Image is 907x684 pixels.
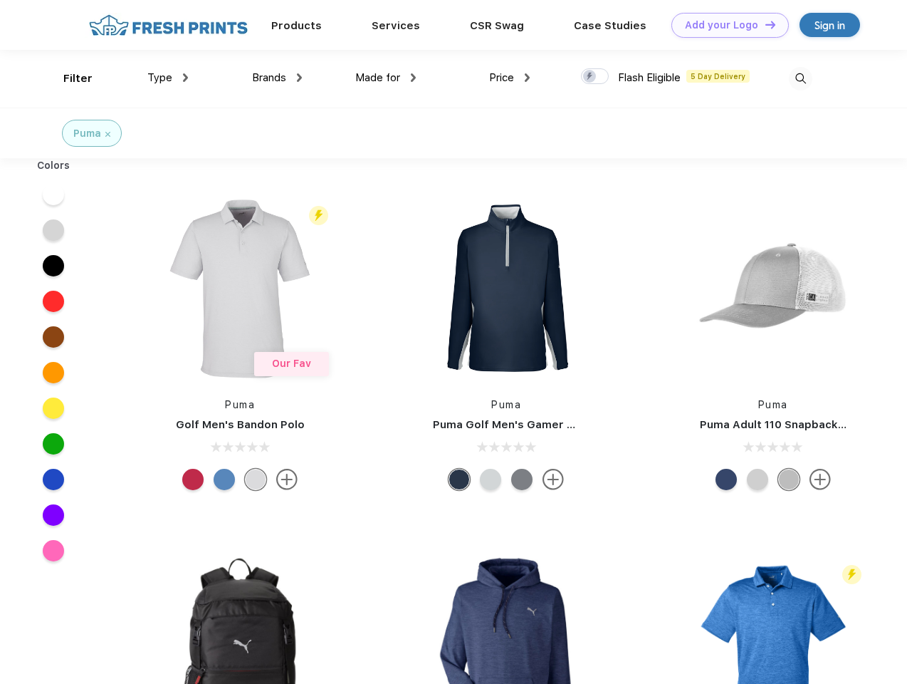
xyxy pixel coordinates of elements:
img: func=resize&h=266 [411,194,601,383]
img: dropdown.png [297,73,302,82]
div: Ski Patrol [182,469,204,490]
div: Filter [63,71,93,87]
div: Lake Blue [214,469,235,490]
img: more.svg [542,469,564,490]
span: Price [489,71,514,84]
a: Golf Men's Bandon Polo [176,418,305,431]
span: Made for [355,71,400,84]
div: Add your Logo [685,19,758,31]
img: DT [765,21,775,28]
div: Peacoat with Qut Shd [715,469,737,490]
a: Puma [758,399,788,410]
span: Our Fav [272,358,311,369]
img: func=resize&h=266 [145,194,335,383]
div: Colors [26,158,81,173]
div: Quiet Shade [511,469,533,490]
div: High Rise [245,469,266,490]
a: Puma [225,399,255,410]
span: Type [147,71,172,84]
div: High Rise [480,469,501,490]
img: dropdown.png [525,73,530,82]
div: Quarry Brt Whit [747,469,768,490]
a: Puma [491,399,521,410]
img: dropdown.png [411,73,416,82]
div: Sign in [814,17,845,33]
img: flash_active_toggle.svg [309,206,328,225]
div: Navy Blazer [449,469,470,490]
img: filter_cancel.svg [105,132,110,137]
div: Quarry with Brt Whit [778,469,799,490]
img: flash_active_toggle.svg [842,565,861,584]
img: more.svg [276,469,298,490]
img: func=resize&h=266 [678,194,868,383]
span: 5 Day Delivery [686,70,750,83]
a: Services [372,19,420,32]
img: fo%20logo%202.webp [85,13,252,38]
span: Flash Eligible [618,71,681,84]
a: Products [271,19,322,32]
img: more.svg [809,469,831,490]
span: Brands [252,71,286,84]
a: Puma Golf Men's Gamer Golf Quarter-Zip [433,418,658,431]
a: Sign in [799,13,860,37]
img: dropdown.png [183,73,188,82]
img: desktop_search.svg [789,67,812,90]
a: CSR Swag [470,19,524,32]
div: Puma [73,126,101,141]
